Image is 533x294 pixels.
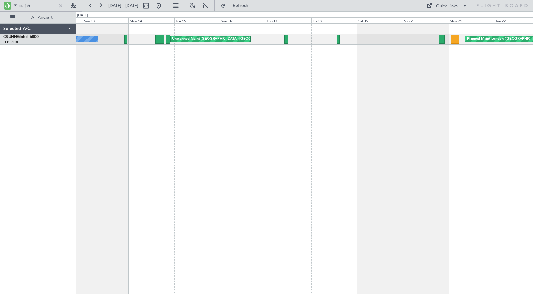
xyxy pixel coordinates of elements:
div: Quick Links [436,3,458,10]
span: CS-JHH [3,35,17,39]
div: Fri 18 [311,17,357,23]
div: Sat 19 [357,17,403,23]
div: Tue 15 [174,17,220,23]
div: [DATE] [77,13,88,18]
a: LFPB/LBG [3,40,20,45]
div: Unplanned Maint [GEOGRAPHIC_DATA] ([GEOGRAPHIC_DATA]) [172,34,277,44]
a: CS-JHHGlobal 6000 [3,35,39,39]
div: Mon 14 [128,17,174,23]
div: Sun 13 [83,17,128,23]
button: Refresh [218,1,256,11]
span: [DATE] - [DATE] [108,3,138,9]
span: Refresh [227,3,254,8]
button: Quick Links [423,1,471,11]
div: Thu 17 [266,17,311,23]
div: Mon 21 [449,17,494,23]
span: All Aircraft [17,15,67,20]
div: Wed 16 [220,17,266,23]
button: All Aircraft [7,12,69,23]
div: Sun 20 [403,17,448,23]
input: A/C (Reg. or Type) [19,1,56,10]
